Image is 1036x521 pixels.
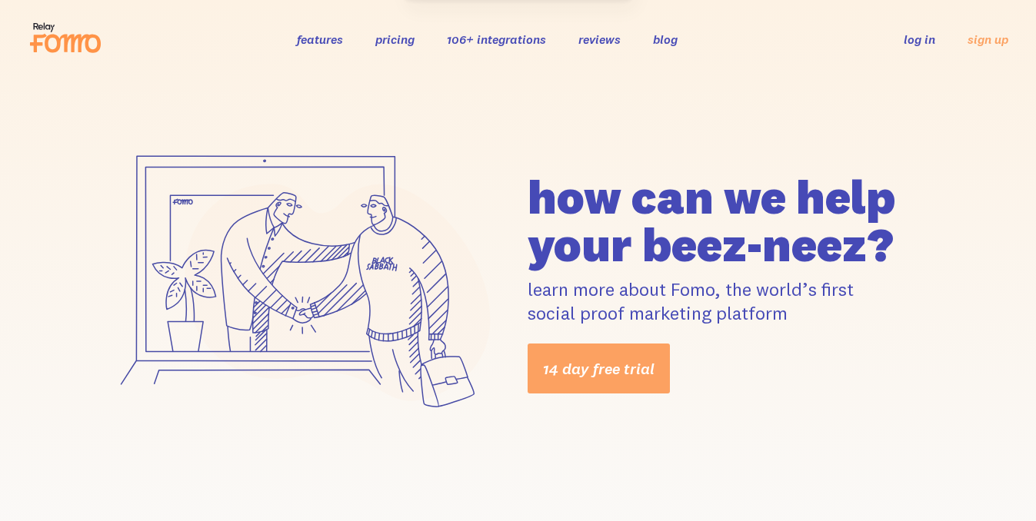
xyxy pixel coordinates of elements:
[528,343,670,393] a: 14 day free trial
[904,32,935,47] a: log in
[968,32,1008,48] a: sign up
[297,32,343,47] a: features
[528,277,935,325] p: learn more about Fomo, the world’s first social proof marketing platform
[578,32,621,47] a: reviews
[447,32,546,47] a: 106+ integrations
[375,32,415,47] a: pricing
[653,32,678,47] a: blog
[528,173,935,268] h1: how can we help your beez-neez?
